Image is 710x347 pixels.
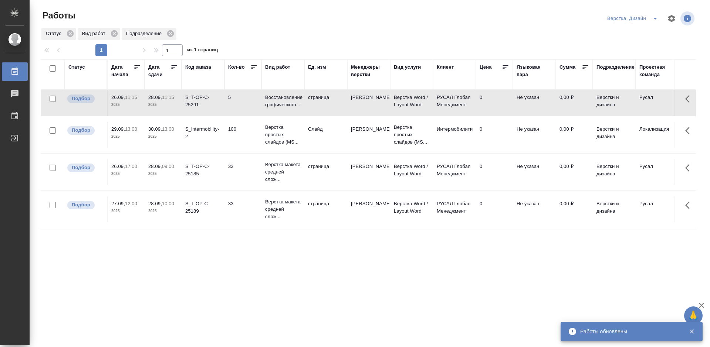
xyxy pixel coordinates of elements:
td: страница [304,196,347,222]
p: [PERSON_NAME] [351,163,386,170]
p: 30.09, [148,126,162,132]
p: 2025 [111,207,141,215]
div: Статус [41,28,76,40]
td: Верстки и дизайна [593,90,636,116]
td: 0 [476,196,513,222]
p: 27.09, [111,201,125,206]
p: Интермобилити [437,126,472,133]
p: Восстановление графического... [265,94,301,109]
p: РУСАЛ Глобал Менеджмент [437,94,472,109]
div: Вид работ [265,63,290,71]
td: Русал [636,90,679,116]
td: 0 [476,159,513,185]
p: 29.09, [111,126,125,132]
p: [PERSON_NAME] [351,200,386,207]
td: 33 [224,159,261,185]
div: Языковая пара [517,63,552,78]
p: Верстка простых слайдов (MS... [265,124,301,146]
button: Здесь прячутся важные кнопки [681,196,699,214]
td: 33 [224,196,261,222]
div: S_intermobility-2 [185,126,221,140]
p: 28.09, [148,164,162,169]
p: Подбор [72,201,90,209]
div: Можно подбирать исполнителей [67,200,103,210]
td: Не указан [513,122,556,148]
button: Здесь прячутся важные кнопки [681,90,699,108]
span: из 1 страниц [187,45,218,56]
div: Дата сдачи [148,63,170,78]
p: Верстка Word / Layout Word [394,163,429,178]
td: 0,00 ₽ [556,122,593,148]
td: Верстки и дизайна [593,196,636,222]
p: 28.09, [148,201,162,206]
p: 2025 [111,133,141,140]
p: Верстка Word / Layout Word [394,200,429,215]
div: Работы обновлены [580,328,678,335]
button: Закрыть [684,328,699,335]
td: Не указан [513,159,556,185]
p: 11:15 [162,95,174,100]
p: 2025 [148,101,178,109]
div: Клиент [437,63,454,71]
p: [PERSON_NAME] [351,126,386,133]
div: S_T-OP-C-25189 [185,200,221,215]
div: Подразделение [122,28,176,40]
p: Статус [46,30,64,37]
p: 17:00 [125,164,137,169]
td: Слайд [304,122,347,148]
div: Ед. изм [308,63,326,71]
span: Настроить таблицу [663,10,680,27]
p: Верстка макета средней слож... [265,198,301,220]
p: 2025 [111,101,141,109]
td: 0 [476,90,513,116]
p: 2025 [148,133,178,140]
p: 2025 [111,170,141,178]
td: 0,00 ₽ [556,90,593,116]
div: S_T-OP-C-25291 [185,94,221,109]
p: Подразделение [126,30,164,37]
div: Менеджеры верстки [351,63,386,78]
p: РУСАЛ Глобал Менеджмент [437,200,472,215]
div: Вид услуги [394,63,421,71]
button: Здесь прячутся важные кнопки [681,159,699,177]
button: Здесь прячутся важные кнопки [681,122,699,140]
div: split button [605,13,663,24]
td: 100 [224,122,261,148]
td: 0,00 ₽ [556,196,593,222]
p: 26.09, [111,95,125,100]
td: Верстки и дизайна [593,122,636,148]
div: Сумма [559,63,575,71]
td: страница [304,159,347,185]
div: Можно подбирать исполнителей [67,126,103,135]
div: Можно подбирать исполнителей [67,94,103,104]
td: 0,00 ₽ [556,159,593,185]
td: Верстки и дизайна [593,159,636,185]
div: Вид работ [78,28,120,40]
p: 10:00 [162,201,174,206]
p: Подбор [72,164,90,171]
p: 2025 [148,170,178,178]
p: Верстка простых слайдов (MS... [394,124,429,146]
button: 🙏 [684,306,703,325]
div: Дата начала [111,63,133,78]
p: Вид работ [82,30,108,37]
td: 0 [476,122,513,148]
span: Посмотреть информацию [680,11,696,25]
td: Не указан [513,90,556,116]
p: 12:00 [125,201,137,206]
div: Код заказа [185,63,211,71]
p: Верстка Word / Layout Word [394,94,429,109]
p: 2025 [148,207,178,215]
td: Русал [636,196,679,222]
p: 26.09, [111,164,125,169]
p: 28.09, [148,95,162,100]
p: 11:15 [125,95,137,100]
div: Можно подбирать исполнителей [67,163,103,173]
div: Проектная команда [639,63,675,78]
div: Статус [68,63,85,71]
div: Цена [480,63,492,71]
td: страница [304,90,347,116]
p: [PERSON_NAME] [351,94,386,101]
p: РУСАЛ Глобал Менеджмент [437,163,472,178]
p: 13:00 [162,126,174,132]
